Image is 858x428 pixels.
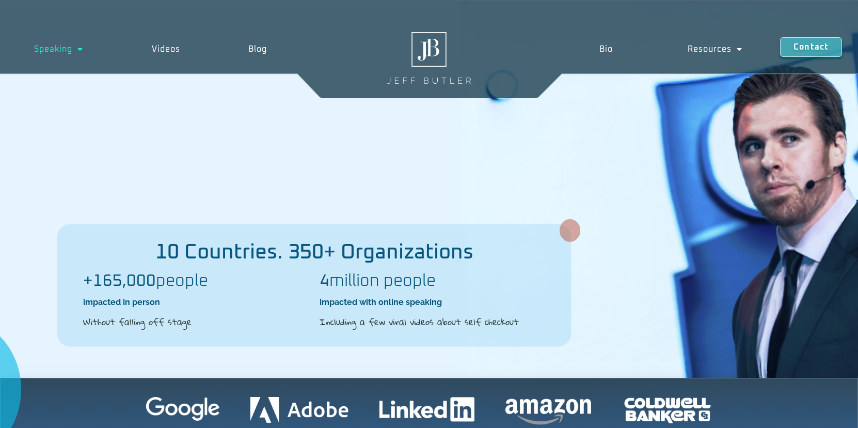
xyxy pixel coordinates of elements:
a: Resources [650,37,780,61]
h2: million people [320,273,546,289]
h2: people [83,273,309,289]
h2: 10 Countries. 350+ Organizations [57,242,571,263]
a: Videos [118,37,215,61]
nav: Menu [562,37,780,61]
a: Bio [562,37,650,61]
h2: Including a few viral videos about self checkout [320,315,546,329]
span: Contact [793,43,829,51]
h2: impacted with online speaking [320,297,546,308]
b: 4 [320,273,329,289]
h2: impacted in person [83,297,309,308]
a: Blog [214,37,301,61]
b: +165,000 [83,273,156,289]
a: Contact [780,37,842,57]
h2: Without falling off stage [83,315,309,329]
